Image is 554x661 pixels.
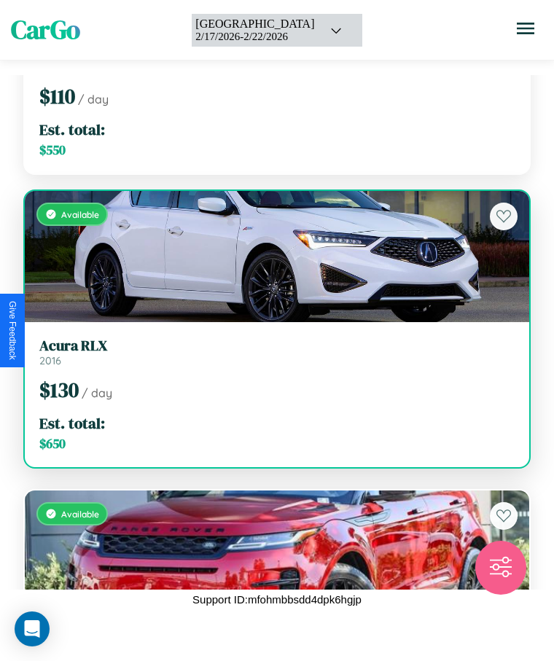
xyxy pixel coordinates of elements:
span: $ 550 [39,141,66,159]
span: $ 110 [39,82,75,110]
span: Available [61,509,99,520]
span: $ 130 [39,376,79,404]
div: 2 / 17 / 2026 - 2 / 22 / 2026 [195,31,314,43]
div: Give Feedback [7,301,17,360]
a: Acura RLX2016 [39,337,515,367]
p: Support ID: mfohmbbsdd4dpk6hgjp [192,590,362,609]
span: 2016 [39,354,61,367]
span: CarGo [11,12,80,47]
h3: Acura RLX [39,337,515,354]
div: Open Intercom Messenger [15,611,50,646]
span: / day [82,386,112,400]
span: Est. total: [39,412,105,434]
span: Est. total: [39,119,105,140]
span: / day [78,92,109,106]
span: $ 650 [39,435,66,453]
div: [GEOGRAPHIC_DATA] [195,17,314,31]
span: Available [61,209,99,220]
